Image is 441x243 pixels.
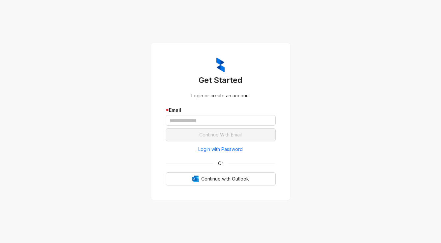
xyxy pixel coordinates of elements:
img: ZumaIcon [216,58,225,73]
button: Login with Password [166,144,276,155]
span: Continue with Outlook [201,175,249,182]
span: Login with Password [198,146,243,153]
h3: Get Started [166,75,276,85]
div: Email [166,107,276,114]
button: Continue With Email [166,128,276,141]
span: Or [213,160,228,167]
button: OutlookContinue with Outlook [166,172,276,185]
img: Outlook [192,176,199,182]
div: Login or create an account [166,92,276,99]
